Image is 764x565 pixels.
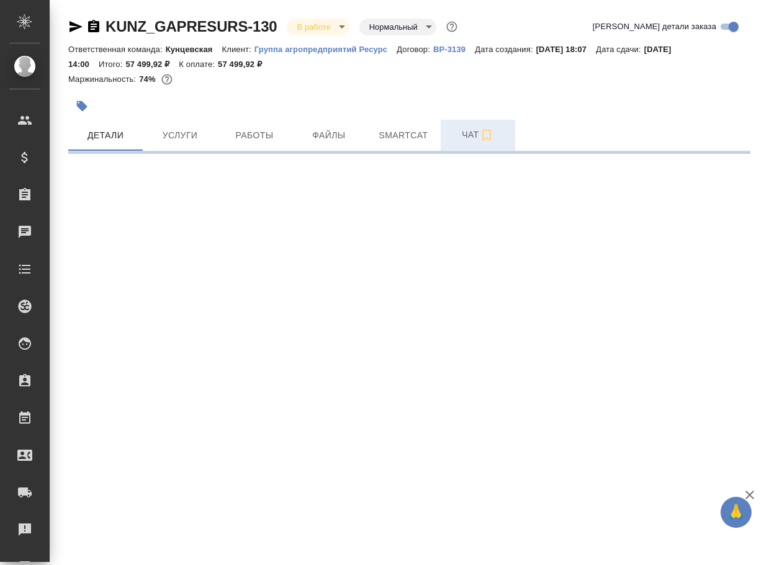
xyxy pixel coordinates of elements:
[68,74,139,84] p: Маржинальность:
[359,19,436,35] div: В работе
[68,45,166,54] p: Ответственная команда:
[159,71,175,87] button: 12261.80 RUB;
[397,45,433,54] p: Договор:
[479,128,494,143] svg: Подписаться
[726,499,747,525] span: 🙏
[299,128,359,143] span: Файлы
[139,74,158,84] p: 74%
[293,22,334,32] button: В работе
[254,45,397,54] p: Группа агропредприятий Ресурс
[366,22,421,32] button: Нормальный
[166,45,222,54] p: Кунцевская
[179,60,218,69] p: К оплате:
[444,19,460,35] button: Доп статусы указывают на важность/срочность заказа
[448,127,508,143] span: Чат
[374,128,433,143] span: Smartcat
[225,128,284,143] span: Работы
[536,45,596,54] p: [DATE] 18:07
[721,497,752,528] button: 🙏
[106,18,277,35] a: KUNZ_GAPRESURS-130
[254,43,397,54] a: Группа агропредприятий Ресурс
[433,43,475,54] a: ВР-3139
[596,45,644,54] p: Дата сдачи:
[593,20,716,33] span: [PERSON_NAME] детали заказа
[68,92,96,120] button: Добавить тэг
[433,45,475,54] p: ВР-3139
[218,60,271,69] p: 57 499,92 ₽
[99,60,125,69] p: Итого:
[150,128,210,143] span: Услуги
[68,19,83,34] button: Скопировать ссылку для ЯМессенджера
[76,128,135,143] span: Детали
[222,45,254,54] p: Клиент:
[287,19,349,35] div: В работе
[125,60,179,69] p: 57 499,92 ₽
[86,19,101,34] button: Скопировать ссылку
[475,45,536,54] p: Дата создания:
